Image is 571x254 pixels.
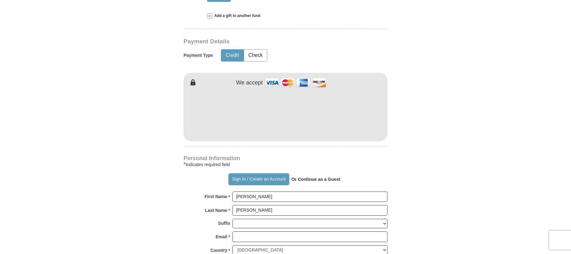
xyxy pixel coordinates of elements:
h4: Personal Information [184,156,387,161]
strong: Or Continue as a Guest [291,177,340,182]
h5: Payment Type [184,53,213,58]
button: Sign In / Create an Account [228,173,289,185]
strong: Suffix [218,219,230,228]
button: Check [244,50,267,61]
span: Add a gift to another fund [212,13,260,19]
strong: First Name [205,192,227,201]
h3: Payment Details [184,38,344,45]
img: credit cards accepted [264,76,327,89]
button: Credit [221,50,243,61]
div: Indicates required field [184,161,387,168]
strong: Last Name [205,206,227,215]
strong: Email [216,232,227,241]
h4: We accept [236,79,263,86]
